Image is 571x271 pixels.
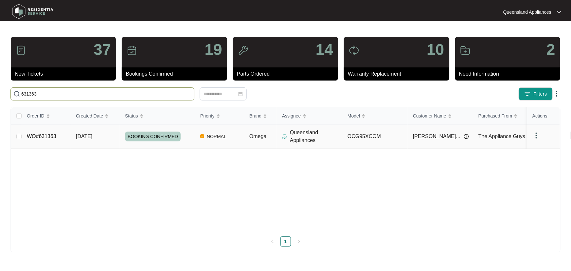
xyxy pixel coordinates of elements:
p: 10 [427,42,444,58]
a: WO#631363 [27,134,56,139]
th: Priority [195,107,244,125]
span: Omega [249,134,266,139]
img: Vercel Logo [200,134,204,138]
img: icon [127,45,137,56]
span: Purchased From [478,112,512,119]
button: left [267,236,278,247]
span: Model [348,112,360,119]
img: filter icon [524,91,531,97]
th: Purchased From [473,107,539,125]
span: Created Date [76,112,103,119]
th: Assignee [277,107,342,125]
p: Queensland Appliances [503,9,551,15]
span: Status [125,112,138,119]
th: Status [120,107,195,125]
p: 14 [316,42,333,58]
img: dropdown arrow [553,90,561,98]
th: Model [342,107,408,125]
button: filter iconFilters [519,87,553,100]
a: 1 [281,237,291,246]
p: Warranty Replacement [348,70,449,78]
p: Queensland Appliances [290,129,342,144]
th: Order ID [22,107,71,125]
img: icon [238,45,248,56]
img: Info icon [464,134,469,139]
span: Priority [200,112,215,119]
span: Filters [533,91,547,98]
img: dropdown arrow [557,10,561,14]
span: Order ID [27,112,45,119]
th: Brand [244,107,277,125]
input: Search by Order Id, Assignee Name, Customer Name, Brand and Model [21,90,191,98]
span: Brand [249,112,261,119]
p: 37 [94,42,111,58]
img: dropdown arrow [532,132,540,139]
img: Assigner Icon [282,134,287,139]
li: Previous Page [267,236,278,247]
span: [DATE] [76,134,92,139]
span: BOOKING CONFIRMED [125,132,181,141]
img: residentia service logo [10,2,56,21]
span: NORMAL [204,133,229,140]
th: Actions [527,107,560,125]
li: Next Page [294,236,304,247]
p: Bookings Confirmed [126,70,227,78]
td: OCG95XCOM [342,125,408,149]
img: icon [460,45,471,56]
span: right [297,240,301,244]
p: 19 [205,42,222,58]
p: 2 [546,42,555,58]
button: right [294,236,304,247]
img: search-icon [13,91,20,97]
p: New Tickets [15,70,116,78]
th: Customer Name [408,107,473,125]
img: icon [16,45,26,56]
span: left [271,240,275,244]
span: Assignee [282,112,301,119]
p: Need Information [459,70,560,78]
span: The Appliance Guys [478,134,525,139]
li: 1 [280,236,291,247]
span: Customer Name [413,112,446,119]
img: icon [349,45,359,56]
th: Created Date [71,107,120,125]
span: [PERSON_NAME]... [413,133,460,140]
p: Parts Ordered [237,70,338,78]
